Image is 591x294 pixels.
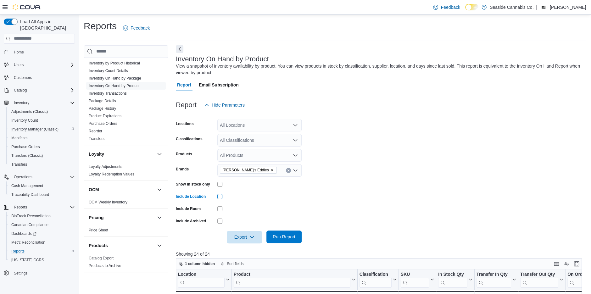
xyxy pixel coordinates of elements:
[89,129,102,134] span: Reorder
[9,182,46,190] a: Cash Management
[14,175,32,180] span: Operations
[438,271,467,287] div: In Stock Qty
[9,134,75,142] span: Manifests
[89,114,121,119] span: Product Expirations
[84,52,168,145] div: Inventory
[9,161,30,168] a: Transfers
[11,162,27,167] span: Transfers
[441,4,460,10] span: Feedback
[520,271,563,287] button: Transfer Out Qty
[11,222,48,227] span: Canadian Compliance
[9,143,42,151] a: Purchase Orders
[476,271,511,277] div: Transfer In Qty
[9,230,75,237] span: Dashboards
[89,53,126,58] a: Inventory Adjustments
[89,263,121,268] span: Products to Archive
[220,167,277,174] span: Betty's Eddies
[233,271,355,287] button: Product
[11,173,35,181] button: Operations
[11,249,25,254] span: Reports
[9,221,75,229] span: Canadian Compliance
[89,228,108,232] a: Price Sheet
[359,271,391,287] div: Classification
[9,152,45,159] a: Transfers (Classic)
[9,247,27,255] a: Reports
[11,99,32,107] button: Inventory
[270,168,274,172] button: Remove Betty's Eddies from selection in this group
[293,123,298,128] button: Open list of options
[6,151,77,160] button: Transfers (Classic)
[89,136,104,141] a: Transfers
[1,73,77,82] button: Customers
[465,10,466,11] span: Dark Mode
[14,88,27,93] span: Catalog
[89,164,122,169] a: Loyalty Adjustments
[89,76,141,80] a: Inventory On Hand by Package
[9,134,30,142] a: Manifests
[11,173,75,181] span: Operations
[1,47,77,57] button: Home
[14,75,32,80] span: Customers
[9,108,50,115] a: Adjustments (Classic)
[89,91,127,96] a: Inventory Transactions
[9,221,51,229] a: Canadian Compliance
[6,220,77,229] button: Canadian Compliance
[176,167,189,172] label: Brands
[293,168,298,173] button: Open list of options
[11,48,26,56] a: Home
[573,260,580,268] button: Enter fullscreen
[176,219,206,224] label: Include Archived
[273,234,295,240] span: Run Report
[89,129,102,133] a: Reorder
[185,261,215,266] span: 1 column hidden
[177,79,191,91] span: Report
[266,230,302,243] button: Run Report
[11,86,75,94] span: Catalog
[11,269,75,277] span: Settings
[89,164,122,169] span: Loyalty Adjustments
[89,172,134,176] a: Loyalty Redemption Values
[536,3,537,11] p: |
[89,121,117,126] a: Purchase Orders
[9,125,61,133] a: Inventory Manager (Classic)
[6,181,77,190] button: Cash Management
[11,118,38,123] span: Inventory Count
[11,136,27,141] span: Manifests
[465,4,478,10] input: Dark Mode
[176,182,210,187] label: Show in stock only
[9,191,75,198] span: Traceabilty Dashboard
[359,271,396,287] button: Classification
[9,117,41,124] a: Inventory Count
[359,271,391,277] div: Classification
[520,271,558,277] div: Transfer Out Qty
[89,151,104,157] h3: Loyalty
[13,4,41,10] img: Cova
[14,62,24,67] span: Users
[11,48,75,56] span: Home
[89,136,104,141] span: Transfers
[89,256,114,261] span: Catalog Export
[6,107,77,116] button: Adjustments (Classic)
[6,134,77,142] button: Manifests
[176,45,183,53] button: Next
[6,238,77,247] button: Metrc Reconciliation
[11,144,40,149] span: Purchase Orders
[89,200,127,204] a: OCM Weekly Inventory
[9,108,75,115] span: Adjustments (Classic)
[11,183,43,188] span: Cash Management
[156,150,163,158] button: Loyalty
[218,260,246,268] button: Sort fields
[1,203,77,212] button: Reports
[14,100,29,105] span: Inventory
[89,214,154,221] button: Pricing
[1,268,77,277] button: Settings
[18,19,75,31] span: Load All Apps in [GEOGRAPHIC_DATA]
[11,153,43,158] span: Transfers (Classic)
[11,258,44,263] span: [US_STATE] CCRS
[6,116,77,125] button: Inventory Count
[431,1,462,14] a: Feedback
[176,251,586,257] p: Showing 24 of 24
